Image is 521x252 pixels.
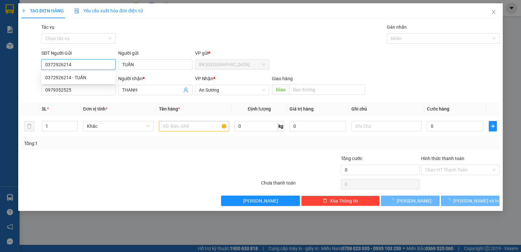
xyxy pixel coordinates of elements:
span: [PERSON_NAME] [397,197,431,204]
span: Gửi: [6,6,16,13]
span: plus [489,124,497,129]
span: CR : [5,43,15,50]
span: Tên hàng [159,106,180,111]
div: Người nhận [118,75,192,82]
div: THƠM [6,21,72,29]
div: Chưa thanh toán [260,179,340,191]
label: Tác vụ [41,24,54,30]
button: plus [489,121,497,131]
span: close [491,9,496,15]
span: Giá trị hàng [289,106,314,111]
span: SL [42,106,47,111]
button: [PERSON_NAME] và In [441,196,500,206]
div: BX [GEOGRAPHIC_DATA] [6,6,72,21]
span: Xóa Thông tin [330,197,358,204]
button: [PERSON_NAME] [221,196,300,206]
div: lý [76,13,132,21]
span: user-add [183,87,189,93]
span: Đơn vị tính [83,106,107,111]
div: VP gửi [195,50,269,57]
span: Yêu cầu xuất hóa đơn điện tử [74,8,143,13]
span: loading [446,198,453,203]
span: Định lượng [248,106,271,111]
input: VD: Bàn, Ghế [159,121,229,131]
div: Tổng: 1 [24,140,202,147]
span: Giao hàng [272,76,293,81]
span: Nhận: [76,6,92,13]
label: Hình thức thanh toán [421,156,464,161]
div: 0974572457 [6,29,72,38]
div: Bàu Đồn [76,6,132,13]
button: delete [24,121,35,131]
img: icon [74,8,79,14]
span: delete [323,198,327,203]
span: plus [21,8,26,13]
span: kg [278,121,284,131]
span: An Sương [199,85,265,95]
button: Close [485,3,503,22]
span: Giao [272,84,289,95]
span: BX Tân Châu [199,60,265,69]
div: SĐT Người Gửi [41,50,116,57]
span: Tổng cước [341,156,362,161]
span: VP Nhận [195,76,213,81]
input: Dọc đường [289,84,365,95]
div: Người gửi [118,50,192,57]
span: loading [389,198,397,203]
span: Khác [87,121,149,131]
div: 0372926214 - TUẤN [41,72,116,83]
button: deleteXóa Thông tin [301,196,380,206]
div: 0372926214 - TUẤN [45,74,112,81]
input: Ghi Chú [351,121,422,131]
input: 0 [289,121,346,131]
button: [PERSON_NAME] [381,196,440,206]
div: 30.000 [5,42,73,50]
span: [PERSON_NAME] [243,197,278,204]
th: Ghi chú [349,103,424,115]
span: [PERSON_NAME] và In [453,197,499,204]
span: TẠO ĐƠN HÀNG [21,8,64,13]
span: Cước hàng [427,106,449,111]
label: Gán nhãn [387,24,407,30]
div: 0327936352 [76,21,132,30]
